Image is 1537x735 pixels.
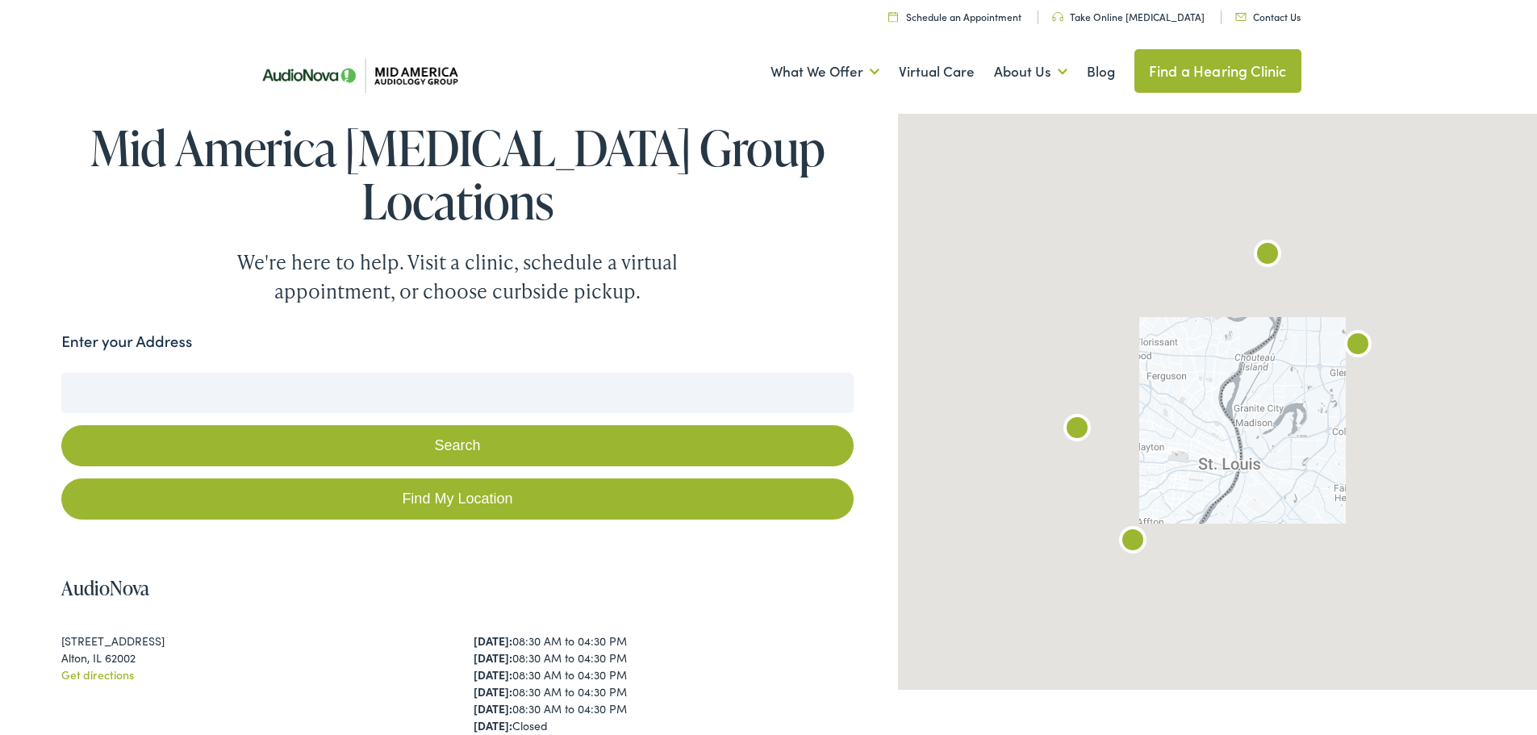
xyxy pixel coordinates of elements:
[61,649,441,666] div: Alton, IL 62002
[1087,42,1115,102] a: Blog
[61,425,853,466] button: Search
[474,683,512,700] strong: [DATE]:
[61,666,134,683] a: Get directions
[1235,13,1247,21] img: utility icon
[199,248,716,306] div: We're here to help. Visit a clinic, schedule a virtual appointment, or choose curbside pickup.
[61,330,192,353] label: Enter your Address
[474,717,512,733] strong: [DATE]:
[61,478,853,520] a: Find My Location
[474,666,512,683] strong: [DATE]:
[888,11,898,22] img: utility icon
[1248,236,1287,275] div: AudioNova
[1339,327,1377,365] div: AudioNova
[771,42,879,102] a: What We Offer
[1134,49,1301,93] a: Find a Hearing Clinic
[61,574,149,601] a: AudioNova
[474,649,512,666] strong: [DATE]:
[994,42,1067,102] a: About Us
[1052,12,1063,22] img: utility icon
[888,10,1021,23] a: Schedule an Appointment
[61,121,853,228] h1: Mid America [MEDICAL_DATA] Group Locations
[474,700,512,716] strong: [DATE]:
[61,633,441,649] div: [STREET_ADDRESS]
[899,42,975,102] a: Virtual Care
[1235,10,1301,23] a: Contact Us
[1058,411,1096,449] div: AudioNova
[61,373,853,413] input: Enter your address or zip code
[474,633,512,649] strong: [DATE]:
[1052,10,1205,23] a: Take Online [MEDICAL_DATA]
[1113,523,1152,562] div: AudioNova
